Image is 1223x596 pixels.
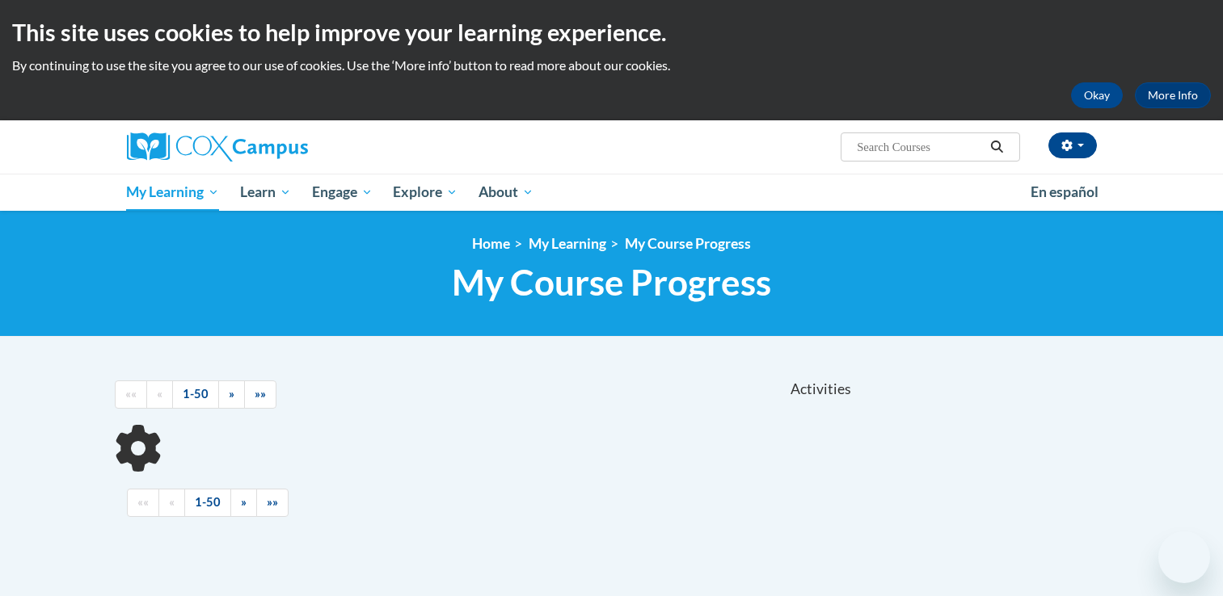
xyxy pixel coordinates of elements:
a: More Info [1135,82,1211,108]
span: My Learning [126,183,219,202]
a: End [256,489,289,517]
iframe: Button to launch messaging window [1158,531,1210,583]
span: » [241,495,247,509]
span: My Course Progress [452,261,771,304]
a: Learn [230,174,302,211]
img: Cox Campus [127,132,308,162]
a: About [468,174,544,211]
a: Cox Campus [127,132,434,162]
span: «« [125,387,137,401]
input: Search Courses [855,137,985,157]
span: »» [267,495,278,509]
a: En español [1020,175,1109,209]
a: Engage [302,174,383,211]
a: My Learning [116,174,230,211]
a: End [244,380,276,409]
button: Okay [1071,82,1123,108]
button: Account Settings [1048,132,1097,158]
span: Learn [240,183,291,202]
a: My Course Progress [625,235,751,252]
a: Next [230,489,257,517]
span: Engage [312,183,373,202]
span: « [169,495,175,509]
a: Previous [158,489,185,517]
span: About [479,183,533,202]
a: Explore [382,174,468,211]
span: « [157,387,162,401]
div: Main menu [103,174,1121,211]
span: En español [1031,183,1099,200]
button: Search [985,137,1009,157]
span: » [229,387,234,401]
h2: This site uses cookies to help improve your learning experience. [12,16,1211,48]
a: Begining [115,380,147,409]
span: «« [137,495,149,509]
a: Home [472,235,510,252]
p: By continuing to use the site you agree to our use of cookies. Use the ‘More info’ button to read... [12,57,1211,74]
span: Activities [791,380,851,398]
a: My Learning [529,235,606,252]
span: Explore [393,183,458,202]
a: Begining [127,489,159,517]
a: Previous [146,380,173,409]
a: 1-50 [184,489,231,517]
a: Next [218,380,245,409]
a: 1-50 [172,380,219,409]
span: »» [255,387,266,401]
